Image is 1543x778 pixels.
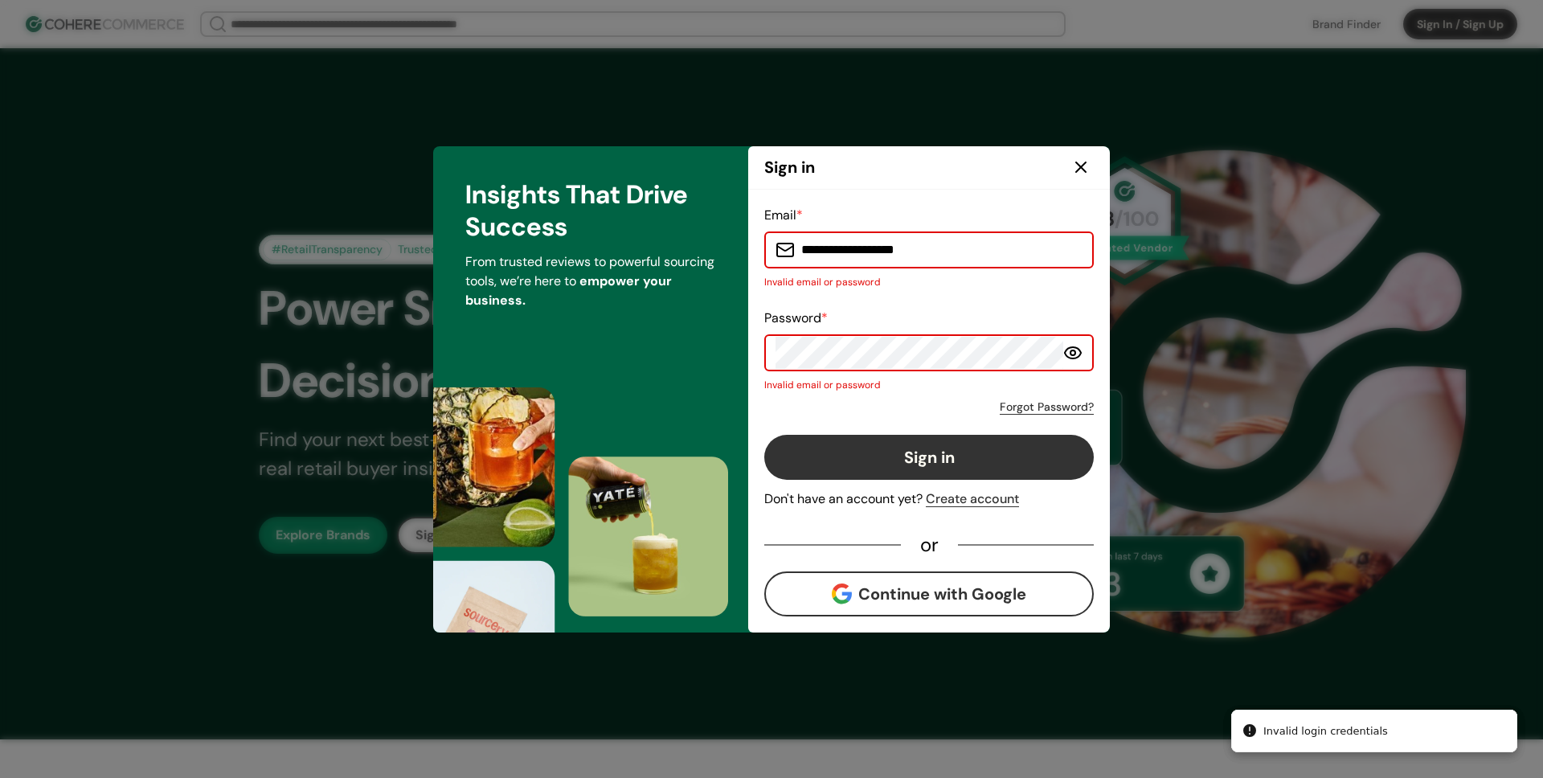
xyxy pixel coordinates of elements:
[926,489,1019,509] div: Create account
[465,272,672,309] span: empower your business.
[764,571,1094,616] button: Continue with Google
[764,275,1094,289] p: Invalid email or password
[764,309,828,326] label: Password
[764,378,1094,392] p: Invalid email or password
[764,489,1094,509] div: Don't have an account yet?
[465,252,716,310] p: From trusted reviews to powerful sourcing tools, we’re here to
[764,435,1094,480] button: Sign in
[764,155,815,179] h2: Sign in
[1000,399,1094,416] a: Forgot Password?
[901,538,958,552] div: or
[465,178,716,243] h3: Insights That Drive Success
[764,207,803,223] label: Email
